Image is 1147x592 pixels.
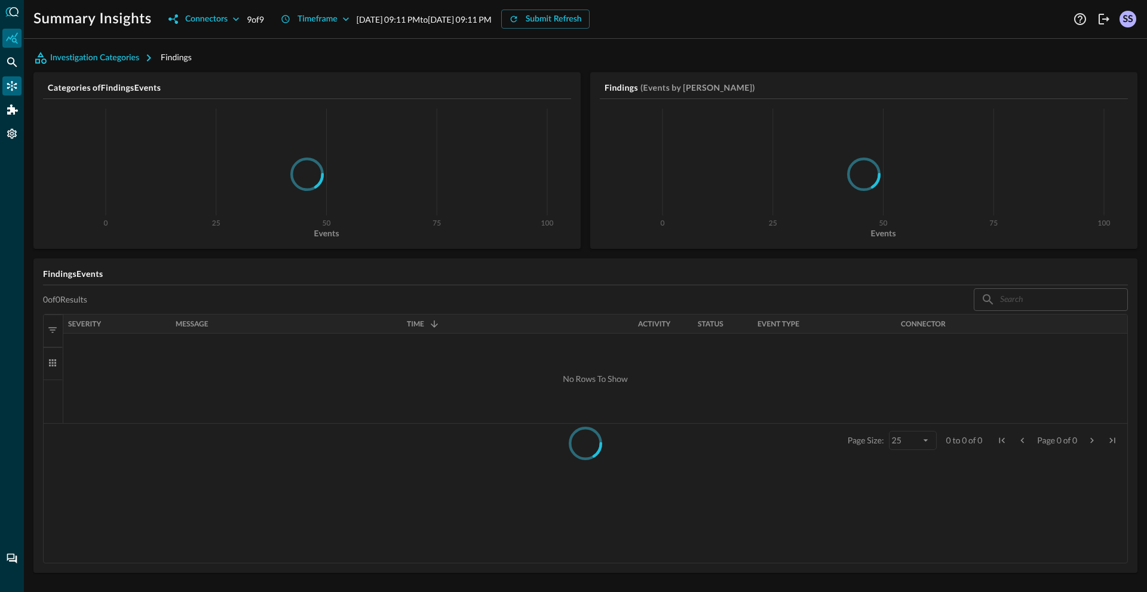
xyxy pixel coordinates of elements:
h1: Summary Insights [33,10,152,29]
input: Search [1000,288,1100,310]
h5: Categories of Findings Events [48,82,571,94]
h5: (Events by [PERSON_NAME]) [640,82,755,94]
button: Submit Refresh [501,10,590,29]
button: Logout [1094,10,1114,29]
div: Addons [3,100,22,119]
button: Connectors [161,10,247,29]
p: 0 of 0 Results [43,294,87,305]
div: Connectors [2,76,22,95]
div: Settings [2,124,22,143]
div: Federated Search [2,53,22,72]
div: SS [1120,11,1136,27]
div: Submit Refresh [526,12,582,27]
div: Connectors [185,12,228,27]
p: 9 of 9 [247,13,264,26]
p: [DATE] 09:11 PM to [DATE] 09:11 PM [357,13,492,26]
div: Summary Insights [2,29,22,48]
button: Investigation Categories [33,48,161,67]
h5: Findings [605,82,638,94]
h5: Findings Events [43,268,1128,280]
button: Help [1071,10,1090,29]
button: Timeframe [274,10,357,29]
span: Findings [161,52,192,62]
div: Timeframe [298,12,338,27]
div: Chat [2,549,22,568]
